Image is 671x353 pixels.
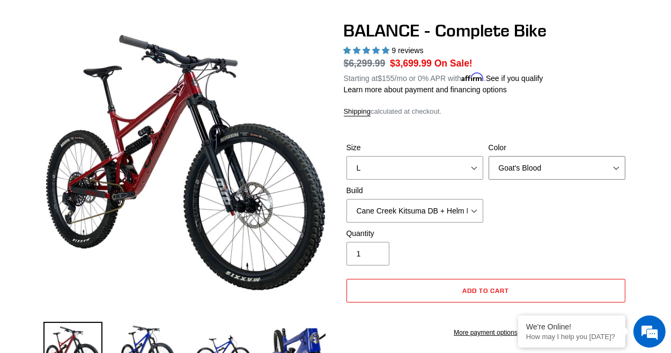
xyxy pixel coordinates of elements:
button: Add to cart [346,279,625,303]
a: See if you qualify - Learn more about Affirm Financing (opens in modal) [486,74,543,83]
a: Learn more about payment and financing options [344,85,507,94]
p: How may I help you today? [526,333,617,341]
div: We're Online! [526,322,617,331]
span: We're online! [62,107,148,216]
span: On Sale! [434,56,473,70]
div: Navigation go back [12,59,28,75]
span: $3,699.99 [390,58,432,69]
a: Shipping [344,107,371,116]
a: More payment options [346,328,625,337]
div: Minimize live chat window [176,5,202,31]
span: 5.00 stars [344,46,392,55]
label: Quantity [346,228,483,239]
textarea: Type your message and hit 'Enter' [5,237,204,275]
label: Size [346,142,483,153]
span: Add to cart [462,286,509,295]
span: 9 reviews [392,46,423,55]
label: Build [346,185,483,196]
div: calculated at checkout. [344,106,628,117]
img: d_696896380_company_1647369064580_696896380 [34,54,61,80]
span: Affirm [461,72,484,82]
span: $155 [378,74,394,83]
p: Starting at /mo or 0% APR with . [344,70,543,84]
h1: BALANCE - Complete Bike [344,20,628,41]
label: Color [489,142,625,153]
s: $6,299.99 [344,58,386,69]
div: Chat with us now [72,60,196,74]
